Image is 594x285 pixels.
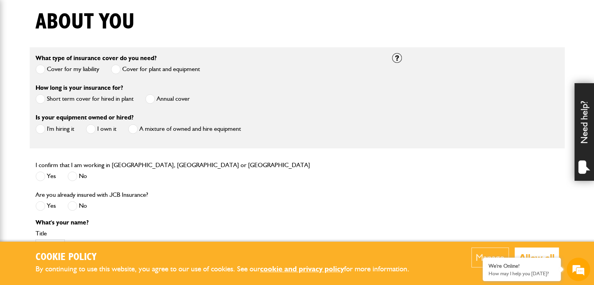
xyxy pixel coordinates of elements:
[36,85,123,91] label: How long is your insurance for?
[36,201,56,211] label: Yes
[489,271,555,276] p: How may I help you today?
[36,162,310,168] label: I confirm that I am working in [GEOGRAPHIC_DATA], [GEOGRAPHIC_DATA] or [GEOGRAPHIC_DATA]
[36,64,99,74] label: Cover for my liability
[36,9,135,35] h1: About you
[36,192,148,198] label: Are you already insured with JCB Insurance?
[489,263,555,269] div: We're Online!
[471,248,509,267] button: Manage
[36,124,74,134] label: I'm hiring it
[36,94,134,104] label: Short term cover for hired in plant
[36,251,422,264] h2: Cookie Policy
[111,64,200,74] label: Cover for plant and equipment
[515,248,559,267] button: Allow all
[36,263,422,275] p: By continuing to use this website, you agree to our use of cookies. See our for more information.
[86,124,116,134] label: I own it
[145,94,190,104] label: Annual cover
[260,264,344,273] a: cookie and privacy policy
[36,114,134,121] label: Is your equipment owned or hired?
[574,83,594,181] div: Need help?
[68,171,87,181] label: No
[36,219,380,226] p: What's your name?
[36,55,157,61] label: What type of insurance cover do you need?
[68,201,87,211] label: No
[36,171,56,181] label: Yes
[36,230,380,237] label: Title
[128,124,241,134] label: A mixture of owned and hire equipment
